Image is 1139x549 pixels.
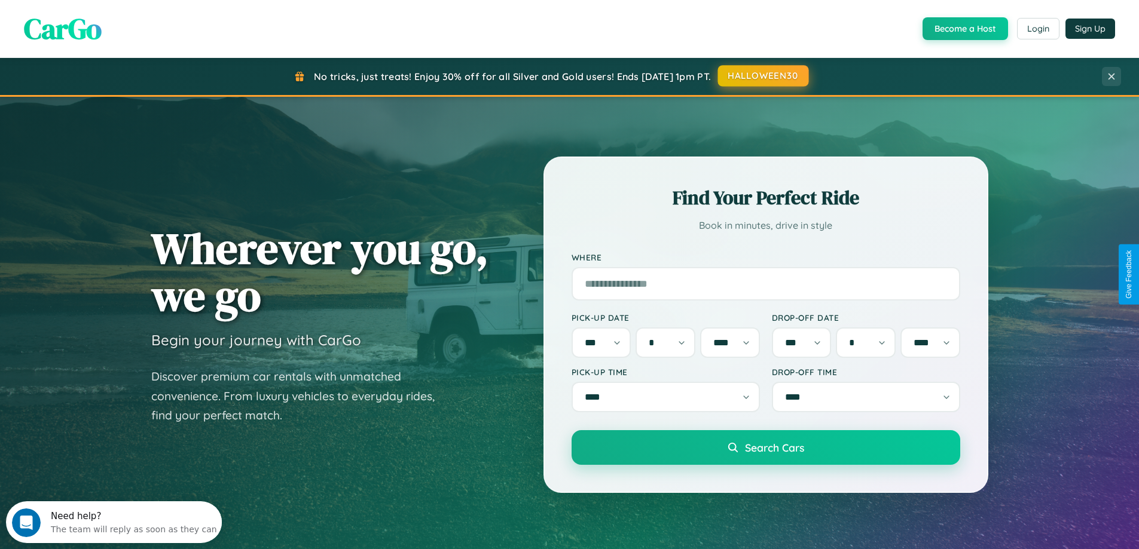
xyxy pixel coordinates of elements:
[45,10,211,20] div: Need help?
[45,20,211,32] div: The team will reply as soon as they can
[1017,18,1059,39] button: Login
[923,17,1008,40] button: Become a Host
[572,185,960,211] h2: Find Your Perfect Ride
[151,331,361,349] h3: Begin your journey with CarGo
[6,501,222,543] iframe: Intercom live chat discovery launcher
[718,65,809,87] button: HALLOWEEN30
[572,252,960,262] label: Where
[572,430,960,465] button: Search Cars
[572,312,760,323] label: Pick-up Date
[151,367,450,425] p: Discover premium car rentals with unmatched convenience. From luxury vehicles to everyday rides, ...
[151,225,488,319] h1: Wherever you go, we go
[745,441,804,454] span: Search Cars
[24,9,102,48] span: CarGo
[772,312,960,323] label: Drop-off Date
[772,367,960,377] label: Drop-off Time
[1065,19,1115,39] button: Sign Up
[12,508,41,537] iframe: Intercom live chat
[314,70,711,82] span: No tricks, just treats! Enjoy 30% off for all Silver and Gold users! Ends [DATE] 1pm PT.
[1125,250,1133,299] div: Give Feedback
[5,5,222,38] div: Open Intercom Messenger
[572,367,760,377] label: Pick-up Time
[572,217,960,234] p: Book in minutes, drive in style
